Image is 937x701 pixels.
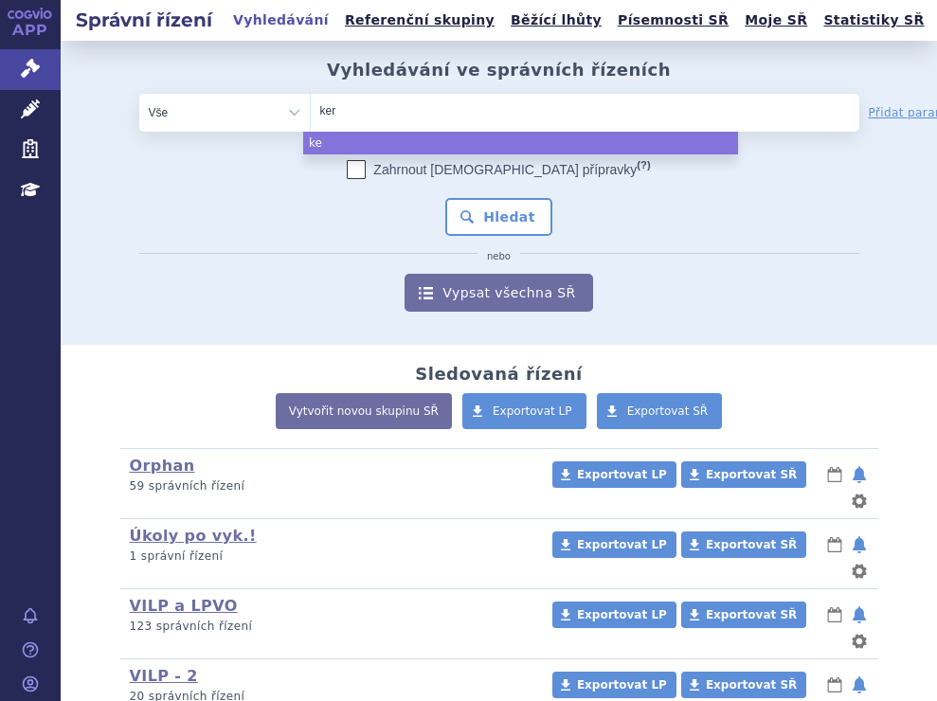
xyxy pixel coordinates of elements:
a: Vyhledávání [227,8,334,33]
a: Exportovat LP [552,672,676,698]
button: lhůty [825,463,844,486]
button: lhůty [825,674,844,696]
p: 1 správní řízení [130,548,536,565]
span: Exportovat LP [577,538,667,551]
button: lhůty [825,603,844,626]
span: Exportovat LP [577,678,667,692]
h2: Správní řízení [61,7,227,33]
a: Exportovat LP [552,461,676,488]
a: Exportovat SŘ [681,531,806,558]
button: nastavení [850,560,869,583]
a: Běžící lhůty [505,8,607,33]
h2: Vyhledávání ve správních řízeních [327,60,671,81]
button: notifikace [850,463,869,486]
button: notifikace [850,533,869,556]
span: Exportovat LP [577,608,667,621]
a: Vytvořit novou skupinu SŘ [276,393,452,429]
span: Exportovat SŘ [706,468,797,481]
a: Vypsat všechna SŘ [405,274,592,312]
a: Referenční skupiny [339,8,500,33]
li: ke [303,132,738,154]
a: Moje SŘ [739,8,813,33]
p: 123 správních řízení [130,619,536,635]
a: VILP a LPVO [130,597,238,615]
a: Exportovat LP [552,602,676,628]
span: Exportovat SŘ [627,404,709,418]
a: Exportovat SŘ [681,602,806,628]
span: Exportovat SŘ [706,538,797,551]
a: Exportovat SŘ [681,461,806,488]
span: Exportovat LP [493,404,572,418]
a: Orphan [130,457,195,475]
button: notifikace [850,603,869,626]
button: notifikace [850,674,869,696]
button: Hledat [445,198,552,236]
a: Písemnosti SŘ [612,8,734,33]
button: lhůty [825,533,844,556]
i: nebo [478,251,520,262]
a: Statistiky SŘ [818,8,929,33]
a: Exportovat LP [552,531,676,558]
span: Exportovat LP [577,468,667,481]
a: Exportovat SŘ [681,672,806,698]
p: 59 správních řízení [130,478,536,494]
a: VILP - 2 [130,667,198,685]
label: Zahrnout [DEMOGRAPHIC_DATA] přípravky [347,160,650,179]
span: Exportovat SŘ [706,608,797,621]
a: Úkoly po vyk.! [130,527,257,545]
h2: Sledovaná řízení [415,364,582,385]
abbr: (?) [637,159,650,171]
span: Exportovat SŘ [706,678,797,692]
button: nastavení [850,490,869,512]
button: nastavení [850,630,869,653]
a: Exportovat SŘ [597,393,723,429]
a: Exportovat LP [462,393,586,429]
